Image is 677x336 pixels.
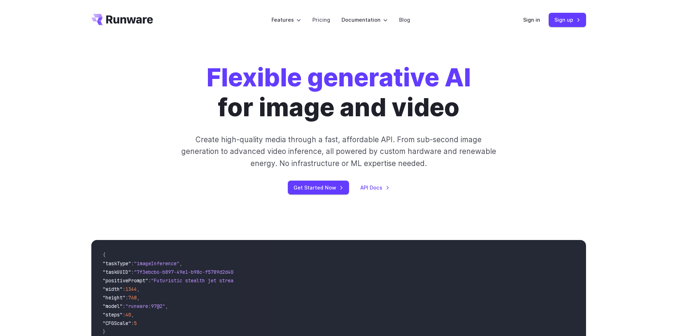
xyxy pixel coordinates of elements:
[131,269,134,275] span: :
[131,320,134,326] span: :
[165,303,168,309] span: ,
[134,260,179,267] span: "imageInference"
[288,181,349,194] a: Get Started Now
[523,16,540,24] a: Sign in
[103,311,123,318] span: "steps"
[206,63,471,122] h1: for image and video
[123,303,125,309] span: :
[342,16,388,24] label: Documentation
[103,329,106,335] span: }
[103,286,123,292] span: "width"
[123,286,125,292] span: :
[123,311,125,318] span: :
[206,62,471,92] strong: Flexible generative AI
[103,320,131,326] span: "CFGScale"
[128,294,137,301] span: 768
[103,277,148,284] span: "positivePrompt"
[151,277,410,284] span: "Futuristic stealth jet streaking through a neon-lit cityscape with glowing purple exhaust"
[131,260,134,267] span: :
[360,183,389,192] a: API Docs
[131,311,134,318] span: ,
[399,16,410,24] a: Blog
[91,14,153,25] a: Go to /
[180,134,497,169] p: Create high-quality media through a fast, affordable API. From sub-second image generation to adv...
[125,303,165,309] span: "runware:97@2"
[312,16,330,24] a: Pricing
[103,252,106,258] span: {
[103,294,125,301] span: "height"
[134,269,242,275] span: "7f3ebcb6-b897-49e1-b98c-f5789d2d40d7"
[549,13,586,27] a: Sign up
[134,320,137,326] span: 5
[148,277,151,284] span: :
[103,269,131,275] span: "taskUUID"
[137,294,140,301] span: ,
[272,16,301,24] label: Features
[125,311,131,318] span: 40
[125,294,128,301] span: :
[137,286,140,292] span: ,
[103,260,131,267] span: "taskType"
[125,286,137,292] span: 1344
[179,260,182,267] span: ,
[103,303,123,309] span: "model"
